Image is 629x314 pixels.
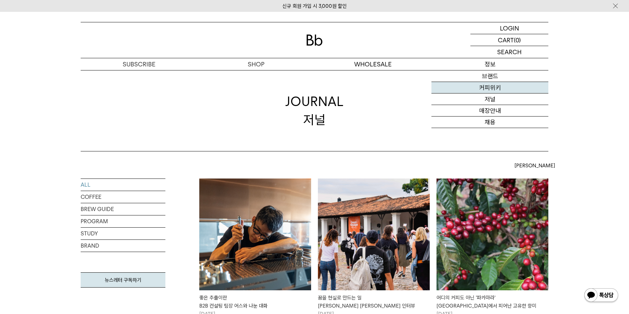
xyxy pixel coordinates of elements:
p: WHOLESALE [314,58,431,70]
span: [PERSON_NAME] [514,162,555,170]
a: 저널 [431,93,548,105]
a: ALL [81,179,165,191]
div: 어디의 커피도 아닌 '파카마라' [GEOGRAPHIC_DATA]에서 피어난 고유한 향미 [437,294,548,310]
a: 채용 [431,117,548,128]
a: PROGRAM [81,215,165,227]
img: 어디의 커피도 아닌 '파카마라'엘살바도르에서 피어난 고유한 향미 [437,179,548,290]
a: 매장안내 [431,105,548,117]
a: COFFEE [81,191,165,203]
p: 정보 [431,58,548,70]
div: 꿈을 현실로 만드는 일 [PERSON_NAME] [PERSON_NAME] 인터뷰 [318,294,430,310]
p: (0) [514,34,521,46]
p: SEARCH [497,46,522,58]
a: BRAND [81,240,165,252]
a: CART (0) [470,34,548,46]
a: SHOP [198,58,314,70]
img: 좋은 추출이란B2B 컨설팅 팀장 어스와 나눈 대화 [199,179,311,290]
a: LOGIN [470,22,548,34]
p: CART [498,34,514,46]
a: STUDY [81,228,165,239]
a: 브랜드 [431,70,548,82]
a: BREW GUIDE [81,203,165,215]
img: 꿈을 현실로 만드는 일빈보야지 탁승희 대표 인터뷰 [318,179,430,290]
img: 카카오톡 채널 1:1 채팅 버튼 [584,288,619,304]
div: 좋은 추출이란 B2B 컨설팅 팀장 어스와 나눈 대화 [199,294,311,310]
a: 뉴스레터 구독하기 [81,272,165,288]
a: SUBSCRIBE [81,58,198,70]
a: 신규 회원 가입 시 3,000원 할인 [282,3,347,9]
div: JOURNAL 저널 [285,92,344,128]
img: 로고 [306,35,323,46]
p: LOGIN [500,22,519,34]
a: 커피위키 [431,82,548,93]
